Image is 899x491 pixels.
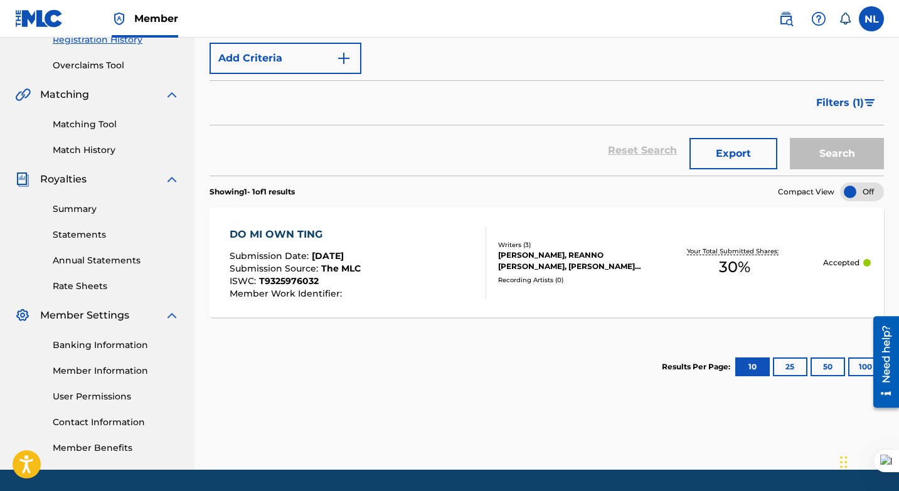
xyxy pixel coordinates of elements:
iframe: Resource Center [864,312,899,413]
div: Help [806,6,831,31]
div: Drag [840,443,848,481]
div: [PERSON_NAME], REANNO [PERSON_NAME], [PERSON_NAME] [PERSON_NAME] [498,250,646,272]
p: Results Per Page: [662,361,733,372]
span: [DATE] [312,250,344,261]
div: Notifications [839,13,851,25]
img: expand [164,87,179,102]
a: Annual Statements [53,254,179,267]
span: ISWC : [230,275,259,287]
div: DO MI OWN TING [230,227,361,242]
span: Matching [40,87,89,102]
a: Public Search [774,6,799,31]
span: T9325976032 [259,275,319,287]
span: The MLC [321,263,361,274]
span: 30 % [719,256,750,278]
img: help [811,11,826,26]
img: filter [864,99,875,107]
div: Recording Artists ( 0 ) [498,275,646,285]
a: Member Information [53,364,179,377]
a: Summary [53,203,179,216]
p: Showing 1 - 1 of 1 results [210,186,295,198]
span: Member Work Identifier : [230,288,345,299]
button: 50 [811,357,845,376]
button: Add Criteria [210,43,361,74]
a: Registration History [53,33,179,46]
img: Member Settings [15,308,30,323]
p: Your Total Submitted Shares: [687,246,782,256]
a: User Permissions [53,390,179,403]
span: Filters ( 1 ) [816,95,864,110]
button: Export [689,138,777,169]
a: Rate Sheets [53,280,179,293]
span: Submission Source : [230,263,321,274]
span: Member Settings [40,308,129,323]
iframe: Chat Widget [836,431,899,491]
img: Royalties [15,172,30,187]
button: 25 [773,357,807,376]
img: expand [164,172,179,187]
img: search [779,11,794,26]
a: Matching Tool [53,118,179,131]
a: Overclaims Tool [53,59,179,72]
a: Match History [53,144,179,157]
div: User Menu [859,6,884,31]
a: Member Benefits [53,441,179,455]
p: Accepted [823,257,859,268]
button: 100 [848,357,883,376]
a: Banking Information [53,339,179,352]
img: 9d2ae6d4665cec9f34b9.svg [336,51,351,66]
button: 10 [735,357,770,376]
img: expand [164,308,179,323]
a: Contact Information [53,416,179,429]
span: Royalties [40,172,87,187]
span: Submission Date : [230,250,312,261]
img: Top Rightsholder [112,11,127,26]
img: MLC Logo [15,9,63,28]
form: Search Form [210,4,884,176]
img: Matching [15,87,31,102]
span: Compact View [778,186,834,198]
a: DO MI OWN TINGSubmission Date:[DATE]Submission Source:The MLCISWC:T9325976032Member Work Identifi... [210,208,884,317]
button: Filters (1) [809,87,884,119]
div: Writers ( 3 ) [498,240,646,250]
a: Statements [53,228,179,241]
span: Member [134,11,178,26]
